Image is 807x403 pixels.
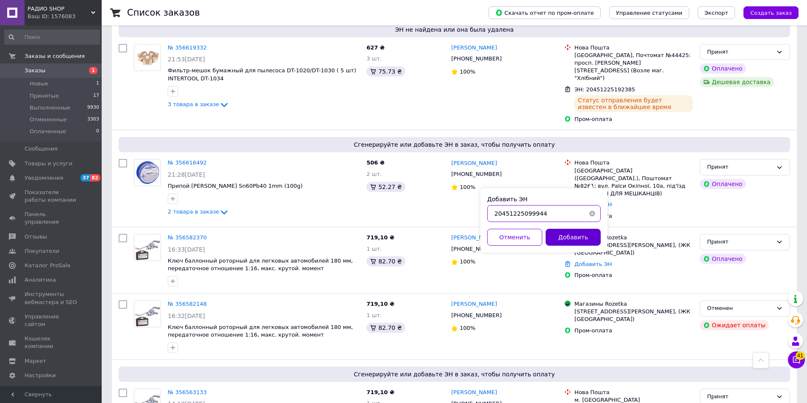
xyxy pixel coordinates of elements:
[25,67,45,74] span: Заказы
[700,179,746,189] div: Оплачено
[788,351,805,368] button: Чат с покупателем41
[168,67,356,82] span: Фильтр-мешок бумажный для пылесоса DT-1020/DT-1030 ( 5 шт) INTERTOOL DT-1034
[168,44,207,51] a: № 356619332
[89,67,97,74] span: 1
[25,276,56,284] span: Аналитика
[700,63,746,74] div: Оплачено
[451,44,497,52] a: [PERSON_NAME]
[87,116,99,123] span: 3303
[574,167,693,198] div: [GEOGRAPHIC_DATA] ([GEOGRAPHIC_DATA].), Поштомат №8261: вул. Раїси Окіпної, 10а, під'їзд №1 (ТІЛЬ...
[574,389,693,396] div: Нова Пошта
[743,6,799,19] button: Создать заказ
[574,44,693,52] div: Нова Пошта
[96,128,99,135] span: 0
[25,189,78,204] span: Показатели работы компании
[168,56,205,63] span: 21:53[DATE]
[25,313,78,328] span: Управление сайтом
[574,261,612,267] a: Добавить ЭН
[30,104,70,112] span: Выполненные
[122,370,787,378] span: Сгенерируйте или добавьте ЭН в заказ, чтобы получить оплату
[30,128,66,135] span: Оплаченные
[168,101,229,107] a: 3 товара в заказе
[460,69,475,75] span: 100%
[487,229,542,246] button: Отменить
[25,372,55,379] span: Настройки
[25,233,47,241] span: Отзывы
[735,9,799,16] a: Создать заказ
[451,389,497,397] a: [PERSON_NAME]
[134,159,161,186] img: Фото товару
[134,234,161,260] img: Фото товару
[460,184,475,190] span: 100%
[495,9,594,16] span: Скачать отчет по пром-оплате
[366,44,385,51] span: 627 ₴
[168,301,207,307] a: № 356582148
[574,327,693,334] div: Пром-оплата
[122,25,787,34] span: ЭН не найдена или она была удалена
[168,313,205,319] span: 16:32[DATE]
[574,95,693,112] div: Статус отправления будет известен в ближайшее время
[574,52,693,82] div: [GEOGRAPHIC_DATA], Почтомат №44425: просп. [PERSON_NAME][STREET_ADDRESS] (Возле маг. "Хлібний")
[168,208,219,215] span: 2 товара в заказе
[122,140,787,149] span: Сгенерируйте или добавьте ЭН в заказ, чтобы получить оплату
[93,92,99,100] span: 17
[609,6,689,19] button: Управление статусами
[451,246,502,252] span: [PHONE_NUMBER]
[366,182,405,192] div: 52.27 ₴
[698,6,735,19] button: Экспорт
[574,308,693,323] div: [STREET_ADDRESS][PERSON_NAME], (ЖК [GEOGRAPHIC_DATA])
[134,44,161,71] img: Фото товару
[616,10,682,16] span: Управление статусами
[707,392,773,401] div: Принят
[168,246,205,253] span: 16:33[DATE]
[134,44,161,71] a: Фото товару
[87,104,99,112] span: 9930
[168,234,207,241] a: № 356582370
[168,258,353,272] a: Ключ баллонный роторный для легковых автомобилей 180 мм, передаточное отношение 1:16, макc. круто...
[707,48,773,57] div: Принят
[4,30,100,45] input: Поиск
[127,8,200,18] h1: Список заказов
[451,312,502,318] span: [PHONE_NUMBER]
[366,55,382,62] span: 3 шт.
[366,301,394,307] span: 719,10 ₴
[168,159,207,166] a: № 356616492
[704,10,728,16] span: Экспорт
[25,160,72,167] span: Товары и услуги
[28,13,102,20] div: Ваш ID: 1576083
[25,262,70,269] span: Каталог ProSale
[451,55,502,62] span: [PHONE_NUMBER]
[574,234,693,241] div: Магазины Rozetka
[366,312,382,318] span: 1 шт.
[134,234,161,261] a: Фото товару
[707,238,773,247] div: Принят
[700,320,769,330] div: Ожидает оплаты
[700,254,746,264] div: Оплачено
[366,66,405,77] div: 75.73 ₴
[25,52,85,60] span: Заказы и сообщения
[750,10,792,16] span: Создать заказ
[460,325,475,331] span: 100%
[574,159,693,167] div: Нова Пошта
[574,241,693,257] div: [STREET_ADDRESS][PERSON_NAME], (ЖК [GEOGRAPHIC_DATA])
[168,101,219,107] span: 3 товара в заказе
[168,183,302,189] a: Припой [PERSON_NAME] Sn60Pb40 1mm (100g)
[30,80,48,88] span: Новые
[451,234,497,242] a: [PERSON_NAME]
[700,77,774,87] div: Дешевая доставка
[168,208,229,215] a: 2 товара в заказе
[90,174,100,181] span: 82
[366,323,405,333] div: 82.70 ₴
[25,247,59,255] span: Покупатели
[134,159,161,186] a: Фото товару
[451,171,502,177] span: [PHONE_NUMBER]
[451,159,497,167] a: [PERSON_NAME]
[366,389,394,395] span: 719,10 ₴
[134,301,161,327] img: Фото товару
[80,174,90,181] span: 37
[366,234,394,241] span: 719,10 ₴
[574,115,693,123] div: Пром-оплата
[28,5,91,13] span: РАДИО SHOP
[574,300,693,308] div: Магазины Rozetka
